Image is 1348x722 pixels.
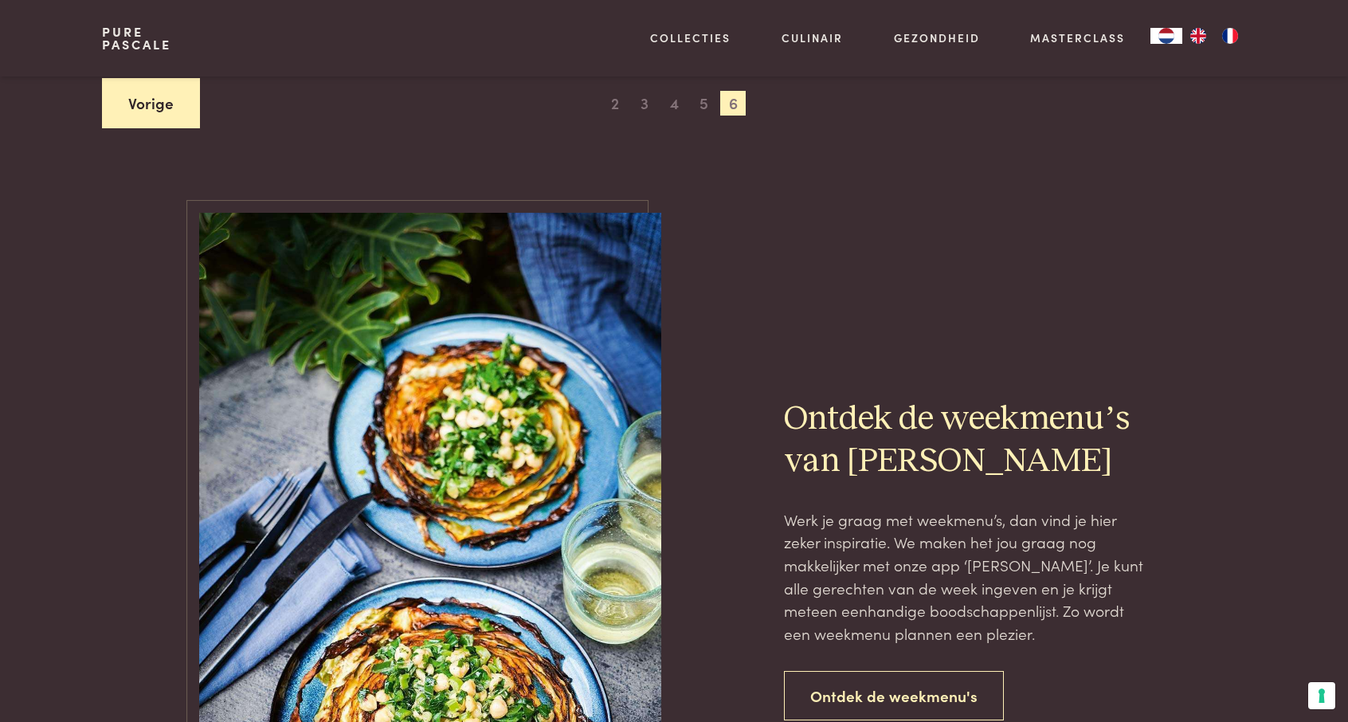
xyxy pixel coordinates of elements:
span: 4 [661,91,687,116]
div: Language [1150,28,1182,44]
a: Vorige [102,78,200,128]
a: Ontdek de weekmenu's [784,671,1004,721]
span: 5 [691,91,716,116]
a: EN [1182,28,1214,44]
span: 3 [632,91,657,116]
a: FR [1214,28,1246,44]
span: 6 [720,91,746,116]
p: Werk je graag met weekmenu’s, dan vind je hier zeker inspiratie. We maken het jou graag nog makke... [784,508,1149,645]
span: 2 [602,91,628,116]
a: Collecties [650,29,731,46]
button: Uw voorkeuren voor toestemming voor trackingtechnologieën [1308,682,1335,709]
ul: Language list [1182,28,1246,44]
a: PurePascale [102,26,171,51]
h2: Ontdek de weekmenu’s van [PERSON_NAME] [784,398,1149,483]
a: Culinair [782,29,843,46]
a: Masterclass [1030,29,1125,46]
a: Gezondheid [894,29,980,46]
aside: Language selected: Nederlands [1150,28,1246,44]
a: NL [1150,28,1182,44]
